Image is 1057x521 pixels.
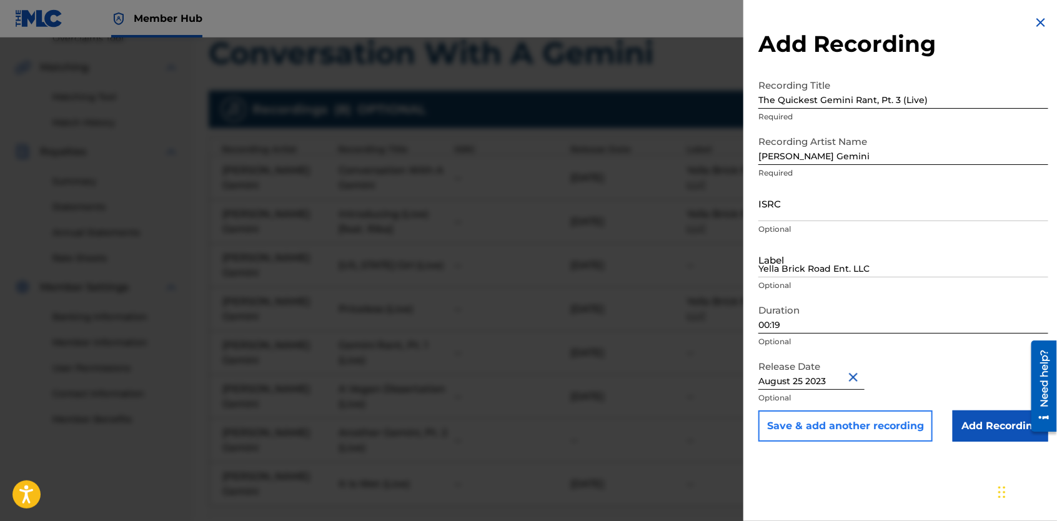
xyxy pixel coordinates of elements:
[758,410,933,442] button: Save & add another recording
[998,474,1006,511] div: Drag
[1022,336,1057,437] iframe: Resource Center
[758,30,1048,58] h2: Add Recording
[846,358,865,396] button: Close
[953,410,1048,442] input: Add Recording
[111,11,126,26] img: Top Rightsholder
[758,280,1048,291] p: Optional
[758,111,1048,122] p: Required
[758,224,1048,235] p: Optional
[758,336,1048,347] p: Optional
[758,392,1048,404] p: Optional
[134,11,202,26] span: Member Hub
[995,461,1057,521] iframe: Chat Widget
[15,9,63,27] img: MLC Logo
[758,167,1048,179] p: Required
